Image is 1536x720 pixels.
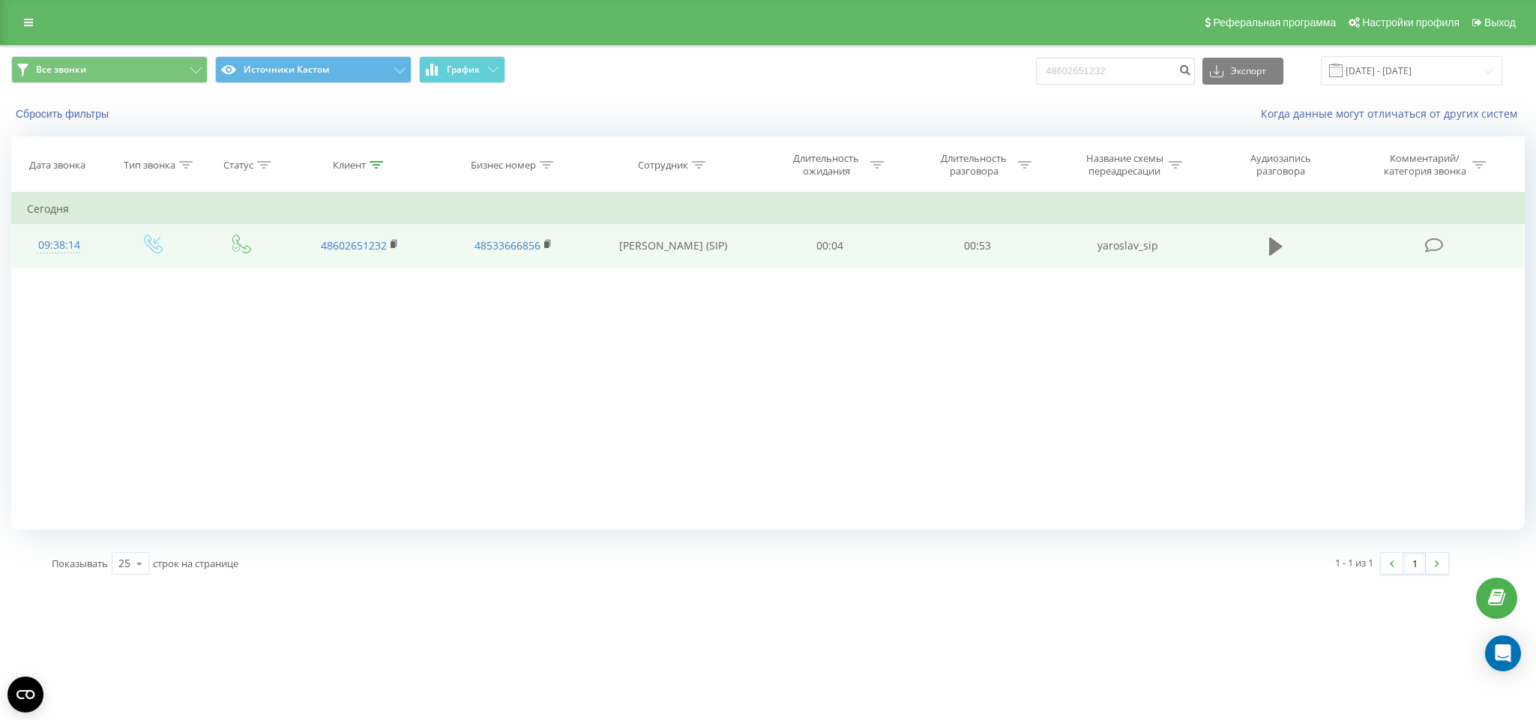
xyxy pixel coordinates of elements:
td: [PERSON_NAME] (SIP) [591,224,756,267]
span: строк на странице [153,557,238,570]
td: 00:04 [756,224,903,267]
span: Настройки профиля [1362,16,1460,28]
span: Все звонки [36,64,86,76]
div: 25 [118,556,130,571]
div: Бизнес номер [471,159,536,172]
td: yaroslav_sip [1051,224,1205,267]
td: 00:53 [903,224,1051,267]
span: Показывать [52,557,108,570]
div: Клиент [333,159,366,172]
div: Сотрудник [638,159,688,172]
span: График [447,64,480,75]
button: График [419,56,505,83]
div: 09:38:14 [27,231,91,260]
div: Тип звонка [124,159,175,172]
button: Экспорт [1202,58,1283,85]
button: Сбросить фильтры [11,107,116,121]
a: 48533666856 [475,238,540,252]
button: Open CMP widget [7,677,43,713]
div: Комментарий/категория звонка [1381,152,1469,178]
a: Когда данные могут отличаться от других систем [1261,106,1525,121]
span: Реферальная программа [1213,16,1336,28]
button: Источники Кастом [215,56,412,83]
div: Длительность ожидания [786,152,867,178]
input: Поиск по номеру [1036,58,1195,85]
button: Все звонки [11,56,208,83]
div: Статус [223,159,253,172]
td: Сегодня [12,194,1525,224]
div: 1 - 1 из 1 [1335,555,1373,570]
a: 1 [1403,553,1426,574]
a: 48602651232 [321,238,387,252]
div: Дата звонка [29,159,85,172]
div: Название схемы переадресации [1085,152,1165,178]
div: Длительность разговора [934,152,1014,178]
div: Open Intercom Messenger [1485,635,1521,671]
div: Аудиозапись разговора [1232,152,1330,178]
span: Выход [1484,16,1516,28]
